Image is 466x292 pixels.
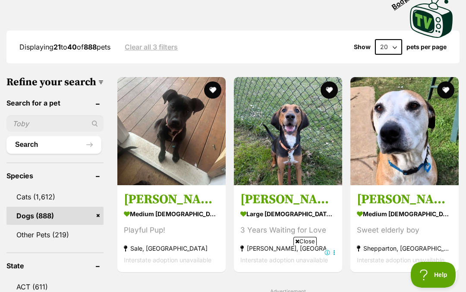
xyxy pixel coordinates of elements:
a: [PERSON_NAME] medium [DEMOGRAPHIC_DATA] Dog Playful Pup! Sale, [GEOGRAPHIC_DATA] Interstate adopt... [117,185,226,273]
div: Playful Pup! [124,225,219,236]
a: Other Pets (219) [6,226,104,244]
img: Bobby - American Bulldog x Mixed breed Dog [117,77,226,185]
span: Close [293,237,317,245]
strong: 888 [84,43,97,51]
button: favourite [437,81,454,99]
a: Clear all 3 filters [125,43,178,51]
a: [PERSON_NAME] medium [DEMOGRAPHIC_DATA] Dog Sweet elderly boy Shepparton, [GEOGRAPHIC_DATA] Inter... [350,185,459,273]
a: Dogs (888) [6,207,104,225]
a: Cats (1,612) [6,188,104,206]
iframe: Help Scout Beacon - Open [411,262,457,288]
strong: medium [DEMOGRAPHIC_DATA] Dog [357,208,452,221]
button: favourite [321,81,338,99]
span: Show [354,43,371,50]
label: pets per page [406,43,447,50]
img: Ronnie - Bull Arab x Staffordshire Bull Terrier Dog [350,77,459,185]
strong: 40 [67,43,77,51]
strong: 21 [54,43,61,51]
h3: [PERSON_NAME] [240,192,336,208]
strong: Sale, [GEOGRAPHIC_DATA] [124,243,219,255]
header: State [6,262,104,270]
h3: [PERSON_NAME] [124,192,219,208]
span: Displaying to of pets [19,43,110,51]
iframe: Advertisement [24,249,442,288]
div: 3 Years Waiting for Love [240,225,336,236]
button: favourite [204,81,221,99]
header: Species [6,172,104,180]
h3: Refine your search [6,76,104,88]
strong: [PERSON_NAME], [GEOGRAPHIC_DATA] [240,243,336,255]
h3: [PERSON_NAME] [357,192,452,208]
strong: Shepparton, [GEOGRAPHIC_DATA] [357,243,452,255]
img: Bruno - Bloodhound Dog [234,77,342,185]
div: Sweet elderly boy [357,225,452,236]
header: Search for a pet [6,99,104,107]
input: Toby [6,115,104,132]
strong: large [DEMOGRAPHIC_DATA] Dog [240,208,336,221]
strong: medium [DEMOGRAPHIC_DATA] Dog [124,208,219,221]
button: Search [6,136,101,153]
a: [PERSON_NAME] large [DEMOGRAPHIC_DATA] Dog 3 Years Waiting for Love [PERSON_NAME], [GEOGRAPHIC_DA... [234,185,342,273]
